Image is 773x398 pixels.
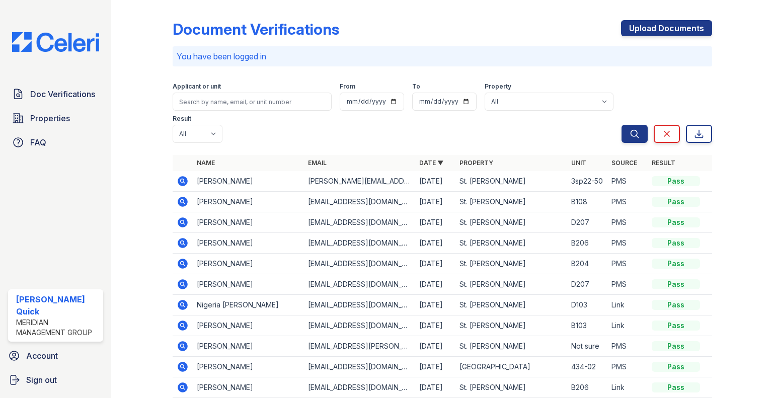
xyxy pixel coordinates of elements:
a: Unit [571,159,586,167]
div: Pass [652,300,700,310]
td: [PERSON_NAME] [193,357,304,377]
a: Upload Documents [621,20,712,36]
td: [DATE] [415,336,455,357]
a: Result [652,159,675,167]
a: Property [459,159,493,167]
td: B206 [567,233,607,254]
td: Nigeria [PERSON_NAME] [193,295,304,315]
div: Pass [652,197,700,207]
td: [EMAIL_ADDRESS][DOMAIN_NAME] [304,274,415,295]
label: Applicant or unit [173,83,221,91]
span: FAQ [30,136,46,148]
td: [PERSON_NAME] [193,336,304,357]
td: Not sure [567,336,607,357]
td: [EMAIL_ADDRESS][PERSON_NAME][DOMAIN_NAME] [304,336,415,357]
td: [EMAIL_ADDRESS][DOMAIN_NAME] [304,192,415,212]
p: You have been logged in [177,50,708,62]
td: St. [PERSON_NAME] [455,336,567,357]
div: Pass [652,176,700,186]
td: D207 [567,212,607,233]
div: Pass [652,321,700,331]
td: [DATE] [415,212,455,233]
td: St. [PERSON_NAME] [455,192,567,212]
td: [DATE] [415,377,455,398]
td: PMS [607,212,648,233]
td: [PERSON_NAME] [193,274,304,295]
span: Doc Verifications [30,88,95,100]
td: PMS [607,254,648,274]
td: Link [607,295,648,315]
a: Source [611,159,637,167]
td: [PERSON_NAME] [193,315,304,336]
img: CE_Logo_Blue-a8612792a0a2168367f1c8372b55b34899dd931a85d93a1a3d3e32e68fde9ad4.png [4,32,107,52]
td: D103 [567,295,607,315]
a: Account [4,346,107,366]
label: From [340,83,355,91]
td: [DATE] [415,233,455,254]
td: [EMAIL_ADDRESS][DOMAIN_NAME] [304,212,415,233]
div: Pass [652,382,700,392]
div: Pass [652,362,700,372]
td: [EMAIL_ADDRESS][DOMAIN_NAME] [304,295,415,315]
td: St. [PERSON_NAME] [455,212,567,233]
td: [PERSON_NAME] [193,233,304,254]
td: St. [PERSON_NAME] [455,377,567,398]
td: PMS [607,274,648,295]
td: [DATE] [415,171,455,192]
label: Result [173,115,191,123]
div: Pass [652,238,700,248]
td: [PERSON_NAME] [193,171,304,192]
td: [PERSON_NAME] [193,192,304,212]
span: Properties [30,112,70,124]
div: Pass [652,259,700,269]
td: St. [PERSON_NAME] [455,295,567,315]
td: B204 [567,254,607,274]
td: St. [PERSON_NAME] [455,315,567,336]
div: Meridian Management Group [16,317,99,338]
td: [EMAIL_ADDRESS][DOMAIN_NAME] [304,233,415,254]
td: [EMAIL_ADDRESS][DOMAIN_NAME] [304,377,415,398]
div: [PERSON_NAME] Quick [16,293,99,317]
td: Link [607,377,648,398]
td: [DATE] [415,315,455,336]
a: Name [197,159,215,167]
span: Account [26,350,58,362]
td: PMS [607,233,648,254]
td: [PERSON_NAME] [193,254,304,274]
a: Date ▼ [419,159,443,167]
a: FAQ [8,132,103,152]
td: 3sp22-50 [567,171,607,192]
td: [DATE] [415,274,455,295]
td: [DATE] [415,192,455,212]
td: [PERSON_NAME] [193,377,304,398]
div: Pass [652,217,700,227]
label: Property [485,83,511,91]
td: [EMAIL_ADDRESS][DOMAIN_NAME] [304,357,415,377]
td: PMS [607,171,648,192]
td: B108 [567,192,607,212]
td: PMS [607,192,648,212]
td: [EMAIL_ADDRESS][DOMAIN_NAME] [304,254,415,274]
td: St. [PERSON_NAME] [455,254,567,274]
td: [PERSON_NAME] [193,212,304,233]
td: [GEOGRAPHIC_DATA] [455,357,567,377]
a: Properties [8,108,103,128]
td: B103 [567,315,607,336]
div: Pass [652,341,700,351]
a: Sign out [4,370,107,390]
td: PMS [607,336,648,357]
td: [DATE] [415,357,455,377]
td: St. [PERSON_NAME] [455,233,567,254]
td: Link [607,315,648,336]
td: [EMAIL_ADDRESS][DOMAIN_NAME] [304,315,415,336]
a: Email [308,159,327,167]
td: PMS [607,357,648,377]
td: B206 [567,377,607,398]
td: St. [PERSON_NAME] [455,171,567,192]
div: Document Verifications [173,20,339,38]
input: Search by name, email, or unit number [173,93,332,111]
span: Sign out [26,374,57,386]
td: D207 [567,274,607,295]
div: Pass [652,279,700,289]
